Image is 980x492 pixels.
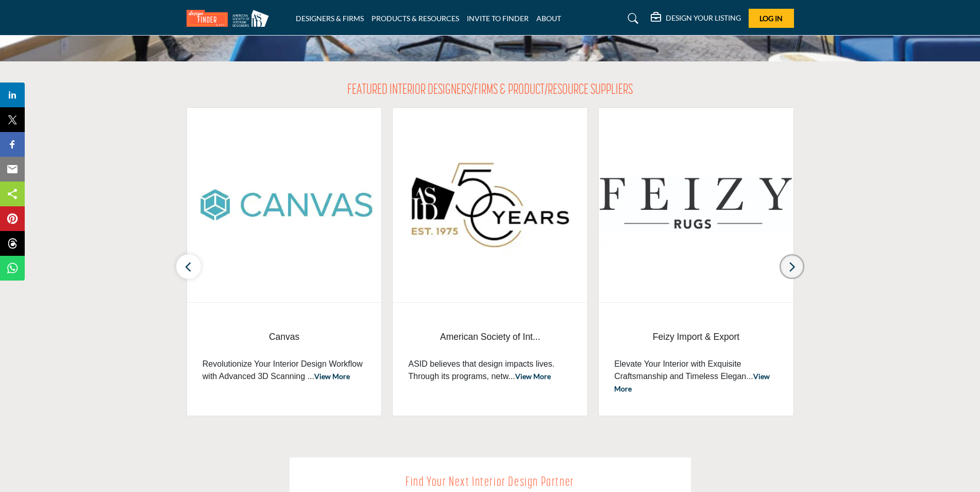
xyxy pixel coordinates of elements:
img: Feizy Import & Export [599,108,793,302]
p: Revolutionize Your Interior Design Workflow with Advanced 3D Scanning ... [202,358,366,383]
a: View More [314,372,350,381]
a: View More [515,372,551,381]
a: Feizy Import & Export [614,323,778,351]
div: DESIGN YOUR LISTING [651,12,741,25]
a: Search [618,10,645,27]
a: PRODUCTS & RESOURCES [371,14,459,23]
span: Log In [759,14,783,23]
a: INVITE TO FINDER [467,14,529,23]
img: American Society of Interior Designers [393,108,587,302]
a: Canvas [202,323,366,351]
button: Log In [749,9,794,28]
span: Feizy Import & Export [614,330,778,343]
img: Canvas [187,108,382,302]
img: Site Logo [187,10,274,27]
span: American Society of Interior Designers [408,323,572,351]
h2: FEATURED INTERIOR DESIGNERS/FIRMS & PRODUCT/RESOURCE SUPPLIERS [347,82,633,100]
p: Elevate Your Interior with Exquisite Craftsmanship and Timeless Elegan... [614,358,778,395]
a: ABOUT [536,14,561,23]
span: American Society of Int... [408,330,572,343]
span: Canvas [202,330,366,343]
a: View More [614,372,769,393]
h5: DESIGN YOUR LISTING [666,13,741,23]
p: ASID believes that design impacts lives. Through its programs, netw... [408,358,572,383]
a: DESIGNERS & FIRMS [296,14,364,23]
a: American Society of Int... [408,323,572,351]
